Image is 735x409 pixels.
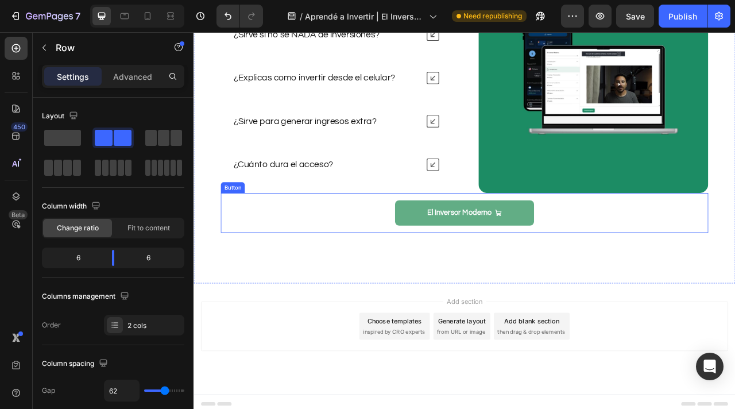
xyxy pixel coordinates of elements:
p: ¿Explicas como invertir desde el celular? [51,51,256,65]
span: inspired by CRO experts [215,376,294,386]
p: Settings [57,71,89,83]
div: Button [37,192,63,203]
div: Publish [668,10,697,22]
p: ¿Sirve para generar ingresos extra? [51,106,233,121]
span: Add section [318,336,372,348]
p: Advanced [113,71,152,83]
p: ¿Cuánto dura el acceso? [51,161,177,176]
div: Undo/Redo [216,5,263,28]
span: Save [626,11,645,21]
a: El Inversor Moderno [256,214,433,246]
p: 7 [75,9,80,23]
button: Save [616,5,654,28]
button: Publish [659,5,707,28]
div: Columns management [42,289,131,304]
div: Column width [42,199,103,214]
p: El Inversor Moderno [297,223,380,236]
span: / [300,10,303,22]
span: Need republishing [463,11,522,21]
div: Choose templates [221,361,291,373]
button: 7 [5,5,86,28]
span: from URL or image [310,376,371,386]
div: Beta [9,210,28,219]
span: Change ratio [57,223,99,233]
div: 6 [123,250,182,266]
span: Aprendé a Invertir | El Inversor Moderno [305,10,424,22]
div: Order [42,320,61,330]
p: Row [56,41,153,55]
div: Add blank section [395,361,465,373]
span: then drag & drop elements [386,376,472,386]
div: 450 [11,122,28,132]
div: Open Intercom Messenger [696,353,724,380]
input: Auto [105,380,139,401]
div: Layout [42,109,80,124]
div: Generate layout [311,361,372,373]
div: 2 cols [127,321,181,331]
div: Column spacing [42,356,110,372]
div: Gap [42,385,55,396]
div: 6 [44,250,103,266]
iframe: Design area [194,32,735,409]
span: Fit to content [127,223,170,233]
